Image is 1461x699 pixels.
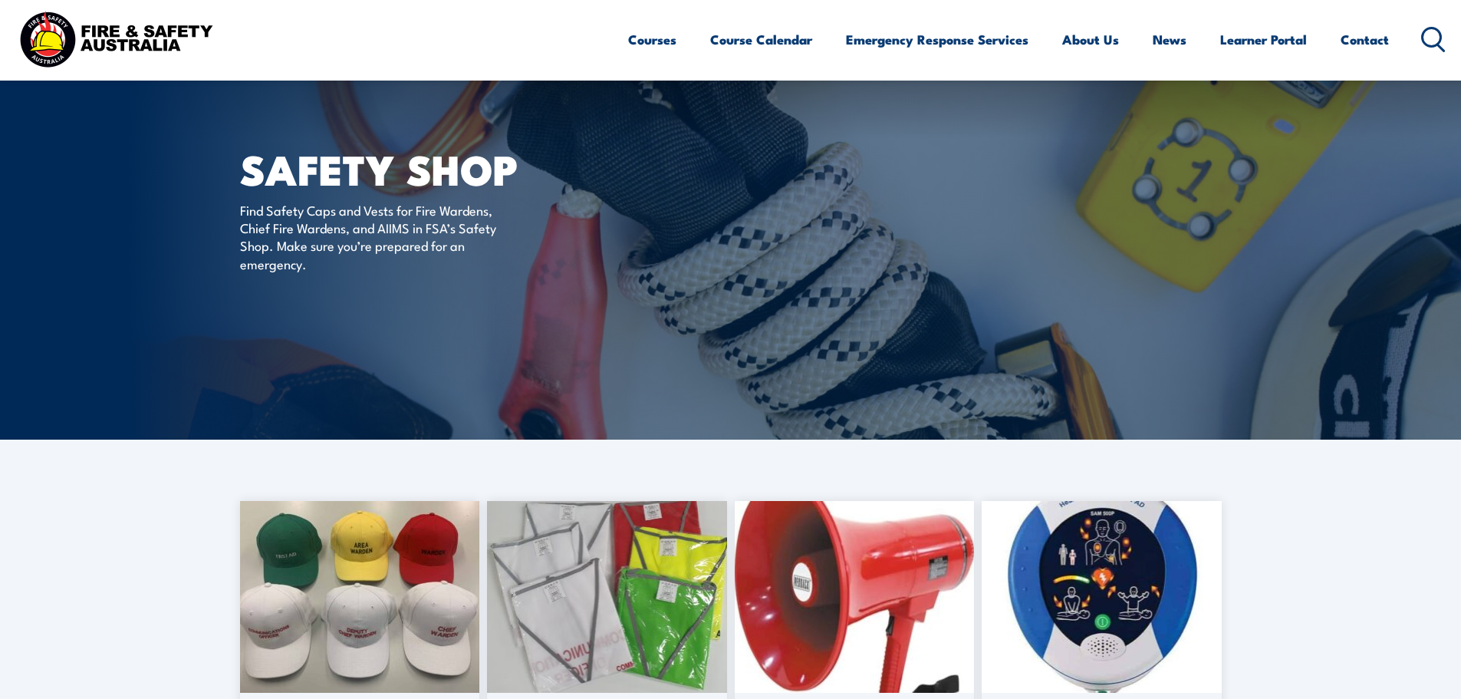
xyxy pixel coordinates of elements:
a: Courses [628,19,676,60]
a: Learner Portal [1220,19,1307,60]
img: caps-scaled-1.jpg [240,501,480,693]
h1: SAFETY SHOP [240,150,619,186]
p: Find Safety Caps and Vests for Fire Wardens, Chief Fire Wardens, and AIIMS in FSA’s Safety Shop. ... [240,201,520,273]
a: About Us [1062,19,1119,60]
img: 20230220_093531-scaled-1.jpg [487,501,727,693]
a: Contact [1341,19,1389,60]
a: News [1153,19,1186,60]
img: megaphone-1.jpg [735,501,975,693]
a: Course Calendar [710,19,812,60]
a: Emergency Response Services [846,19,1028,60]
img: 500.jpg [982,501,1222,693]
